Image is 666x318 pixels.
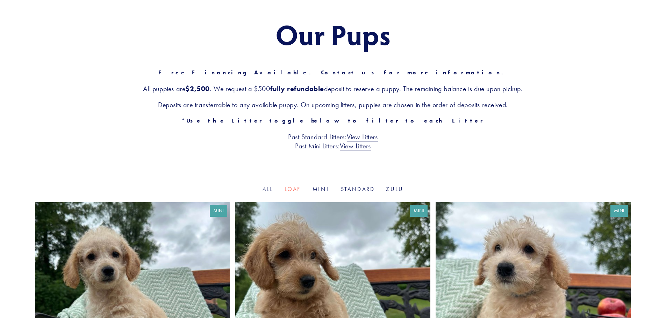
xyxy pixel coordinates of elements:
a: View Litters [347,133,378,142]
h3: Deposits are transferrable to any available puppy. On upcoming litters, puppies are chosen in the... [35,100,631,109]
strong: $2,500 [185,84,210,93]
a: Standard [341,186,375,192]
h3: All puppies are . We request a $500 deposit to reserve a puppy. The remaining balance is due upon... [35,84,631,93]
a: All [263,186,273,192]
strong: *Use the Litter toggle below to filter to each Litter [181,117,485,124]
h3: Past Standard Litters: Past Mini Litters: [35,132,631,150]
a: Mini [313,186,330,192]
a: Zulu [386,186,403,192]
strong: fully refundable [270,84,324,93]
strong: Free Financing Available. Contact us for more information. [158,69,508,76]
a: Loaf [285,186,301,192]
h1: Our Pups [35,19,631,50]
a: View Litters [340,142,371,151]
